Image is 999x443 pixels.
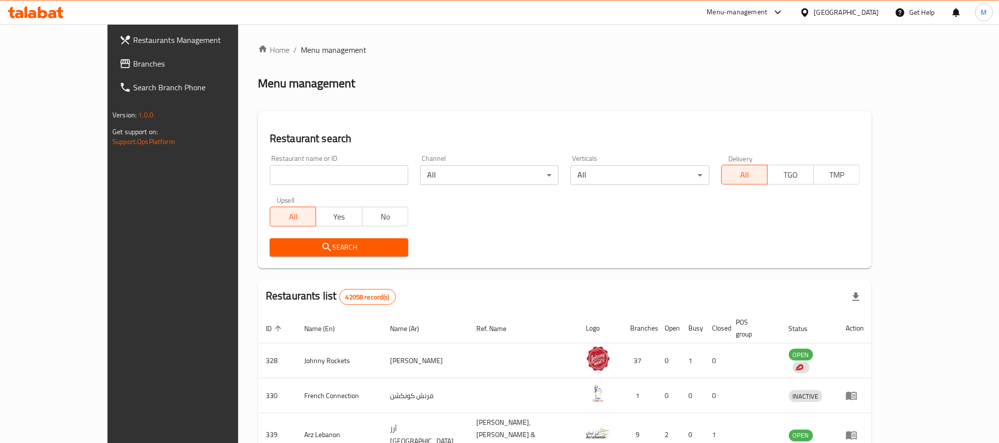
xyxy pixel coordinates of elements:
[657,343,680,378] td: 0
[258,44,872,56] nav: breadcrumb
[293,44,297,56] li: /
[578,313,622,343] th: Logo
[296,378,383,413] td: French Connection
[340,293,395,302] span: 42058 record(s)
[789,349,813,361] span: OPEN
[476,323,519,334] span: Ref. Name
[277,197,295,204] label: Upsell
[622,378,657,413] td: 1
[680,378,704,413] td: 0
[846,390,864,402] div: Menu
[814,7,879,18] div: [GEOGRAPHIC_DATA]
[789,390,822,402] div: INACTIVE
[657,313,680,343] th: Open
[420,165,559,185] div: All
[111,52,274,75] a: Branches
[680,313,704,343] th: Busy
[266,289,396,305] h2: Restaurants list
[586,381,610,406] img: French Connection
[133,81,266,93] span: Search Branch Phone
[391,323,432,334] span: Name (Ar)
[383,343,468,378] td: [PERSON_NAME]
[622,313,657,343] th: Branches
[981,7,987,18] span: M
[278,241,400,254] span: Search
[133,34,266,46] span: Restaurants Management
[772,168,810,182] span: TGO
[320,210,358,224] span: Yes
[571,165,709,185] div: All
[680,343,704,378] td: 1
[138,109,153,121] span: 1.0.0
[844,285,868,309] div: Export file
[133,58,266,70] span: Branches
[736,316,769,340] span: POS group
[818,168,856,182] span: TMP
[767,165,814,185] button: TGO
[657,378,680,413] td: 0
[366,210,404,224] span: No
[111,75,274,99] a: Search Branch Phone
[270,207,316,226] button: All
[274,210,312,224] span: All
[258,378,296,413] td: 330
[112,109,137,121] span: Version:
[795,363,804,372] img: delivery hero logo
[270,131,860,146] h2: Restaurant search
[789,323,821,334] span: Status
[270,165,408,185] input: Search for restaurant name or ID..
[704,343,728,378] td: 0
[258,343,296,378] td: 328
[789,391,822,402] span: INACTIVE
[266,323,285,334] span: ID
[704,378,728,413] td: 0
[112,125,158,138] span: Get support on:
[586,346,610,371] img: Johnny Rockets
[814,165,860,185] button: TMP
[304,323,348,334] span: Name (En)
[383,378,468,413] td: فرنش كونكشن
[301,44,366,56] span: Menu management
[111,28,274,52] a: Restaurants Management
[704,313,728,343] th: Closed
[316,207,362,226] button: Yes
[846,429,864,441] div: Menu
[838,313,872,343] th: Action
[726,168,764,182] span: All
[789,430,813,441] span: OPEN
[793,362,810,373] div: Indicates that the vendor menu management has been moved to DH Catalog service
[112,135,175,148] a: Support.OpsPlatform
[362,207,408,226] button: No
[721,165,768,185] button: All
[270,238,408,257] button: Search
[707,6,768,18] div: Menu-management
[296,343,383,378] td: Johnny Rockets
[258,75,355,91] h2: Menu management
[622,343,657,378] td: 37
[339,289,396,305] div: Total records count
[728,155,753,162] label: Delivery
